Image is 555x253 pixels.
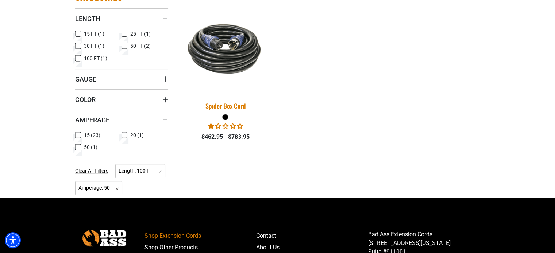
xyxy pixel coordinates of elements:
[75,168,108,174] span: Clear All Filters
[75,181,123,195] span: Amperage: 50
[75,116,109,124] span: Amperage
[75,69,168,89] summary: Gauge
[75,167,111,175] a: Clear All Filters
[75,75,96,83] span: Gauge
[84,133,100,138] span: 15 (23)
[130,31,151,36] span: 25 FT (1)
[179,103,272,109] div: Spider Box Cord
[84,31,104,36] span: 15 FT (1)
[75,95,96,104] span: Color
[115,164,165,178] span: Length: 100 FT
[82,230,126,246] img: Bad Ass Extension Cords
[75,184,123,191] a: Amperage: 50
[115,167,165,174] a: Length: 100 FT
[130,43,151,48] span: 50 FT (2)
[75,89,168,110] summary: Color
[208,123,243,130] span: 1.00 stars
[179,133,272,141] div: $462.95 - $783.95
[75,8,168,29] summary: Length
[130,133,144,138] span: 20 (1)
[75,110,168,130] summary: Amperage
[179,3,272,114] a: black Spider Box Cord
[5,232,21,248] div: Accessibility Menu
[75,15,100,23] span: Length
[144,230,257,242] a: Shop Extension Cords
[84,43,104,48] span: 30 FT (1)
[84,145,97,150] span: 50 (1)
[256,230,368,242] a: Contact
[84,56,107,61] span: 100 FT (1)
[174,17,277,80] img: black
